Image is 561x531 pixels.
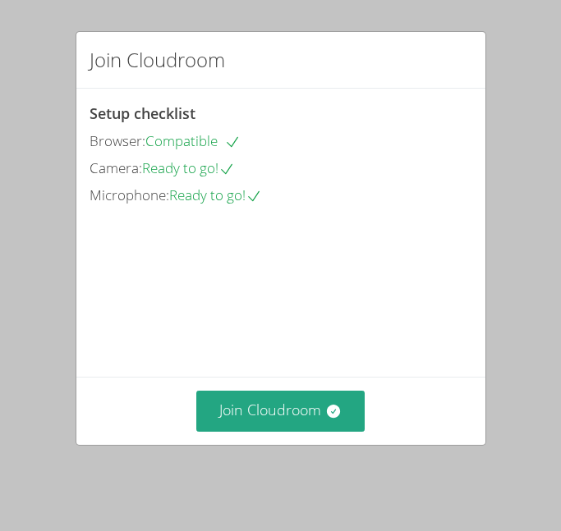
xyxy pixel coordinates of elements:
button: Join Cloudroom [196,391,365,431]
span: Microphone: [90,185,169,204]
span: Browser: [90,131,145,150]
span: Ready to go! [169,185,262,204]
span: Ready to go! [142,158,235,177]
span: Camera: [90,158,142,177]
h2: Join Cloudroom [90,45,225,75]
span: Compatible [145,131,241,150]
span: Setup checklist [90,103,195,123]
